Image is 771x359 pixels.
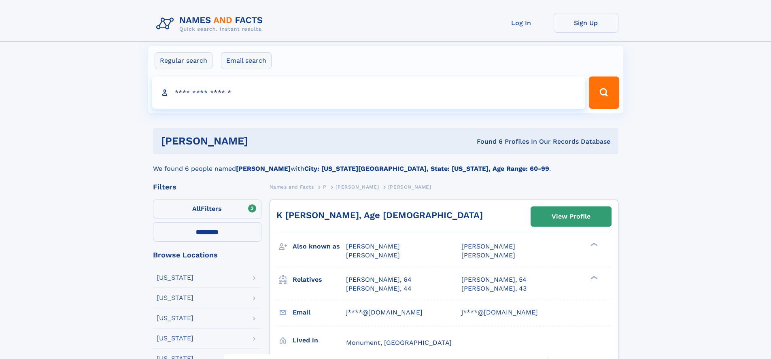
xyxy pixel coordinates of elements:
[346,242,400,250] span: [PERSON_NAME]
[346,251,400,259] span: [PERSON_NAME]
[153,13,270,35] img: Logo Names and Facts
[323,184,327,190] span: P
[388,184,431,190] span: [PERSON_NAME]
[293,273,346,287] h3: Relatives
[589,76,619,109] button: Search Button
[552,207,590,226] div: View Profile
[270,182,314,192] a: Names and Facts
[153,251,261,259] div: Browse Locations
[346,284,412,293] a: [PERSON_NAME], 44
[157,274,193,281] div: [US_STATE]
[323,182,327,192] a: P
[192,205,201,212] span: All
[153,200,261,219] label: Filters
[153,154,618,174] div: We found 6 people named with .
[588,242,598,247] div: ❯
[336,182,379,192] a: [PERSON_NAME]
[276,210,483,220] a: K [PERSON_NAME], Age [DEMOGRAPHIC_DATA]
[588,275,598,280] div: ❯
[293,306,346,319] h3: Email
[461,284,527,293] a: [PERSON_NAME], 43
[161,136,363,146] h1: [PERSON_NAME]
[346,275,412,284] a: [PERSON_NAME], 64
[461,242,515,250] span: [PERSON_NAME]
[157,315,193,321] div: [US_STATE]
[346,339,452,346] span: Monument, [GEOGRAPHIC_DATA]
[489,13,554,33] a: Log In
[153,183,261,191] div: Filters
[221,52,272,69] label: Email search
[461,275,527,284] a: [PERSON_NAME], 54
[157,335,193,342] div: [US_STATE]
[531,207,611,226] a: View Profile
[554,13,618,33] a: Sign Up
[461,251,515,259] span: [PERSON_NAME]
[236,165,291,172] b: [PERSON_NAME]
[362,137,610,146] div: Found 6 Profiles In Our Records Database
[336,184,379,190] span: [PERSON_NAME]
[155,52,212,69] label: Regular search
[157,295,193,301] div: [US_STATE]
[152,76,586,109] input: search input
[293,334,346,347] h3: Lived in
[293,240,346,253] h3: Also known as
[304,165,549,172] b: City: [US_STATE][GEOGRAPHIC_DATA], State: [US_STATE], Age Range: 60-99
